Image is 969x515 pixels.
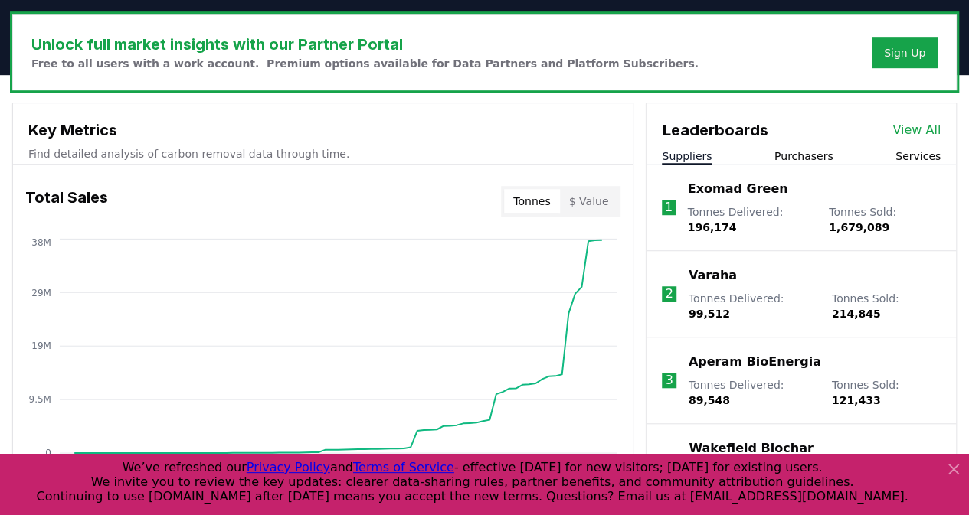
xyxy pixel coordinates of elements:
a: Varaha [689,266,737,285]
p: Tonnes Sold : [832,291,941,321]
span: 1,679,089 [829,221,889,233]
button: Suppliers [662,148,712,164]
p: Tonnes Delivered : [689,377,817,408]
span: 121,433 [832,394,881,406]
h3: Unlock full market insights with our Partner Portal [31,33,699,56]
a: Wakefield Biochar [689,439,813,458]
p: Tonnes Delivered : [689,291,817,321]
p: 3 [665,371,673,390]
h3: Key Metrics [28,119,617,142]
tspan: 19M [31,341,51,351]
p: 1 [665,198,673,217]
span: 196,174 [688,221,737,233]
a: View All [892,121,941,139]
h3: Total Sales [25,186,108,217]
tspan: 9.5M [29,394,51,405]
span: 214,845 [832,308,881,320]
a: Sign Up [884,45,925,60]
tspan: 0 [45,448,51,458]
button: Tonnes [504,189,559,213]
p: Find detailed analysis of carbon removal data through time. [28,146,617,161]
button: Purchasers [774,148,833,164]
p: Tonnes Delivered : [688,204,814,235]
tspan: 38M [31,236,51,247]
tspan: 29M [31,287,51,298]
span: 99,512 [689,308,730,320]
h3: Leaderboards [662,119,768,142]
a: Exomad Green [688,180,788,198]
p: Free to all users with a work account. Premium options available for Data Partners and Platform S... [31,56,699,71]
p: Tonnes Sold : [829,204,941,235]
p: 2 [665,285,673,303]
button: Services [895,148,941,164]
p: Tonnes Sold : [832,377,941,408]
button: Sign Up [872,37,938,68]
button: $ Value [560,189,618,213]
a: Aperam BioEnergia [689,353,821,371]
span: 89,548 [689,394,730,406]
